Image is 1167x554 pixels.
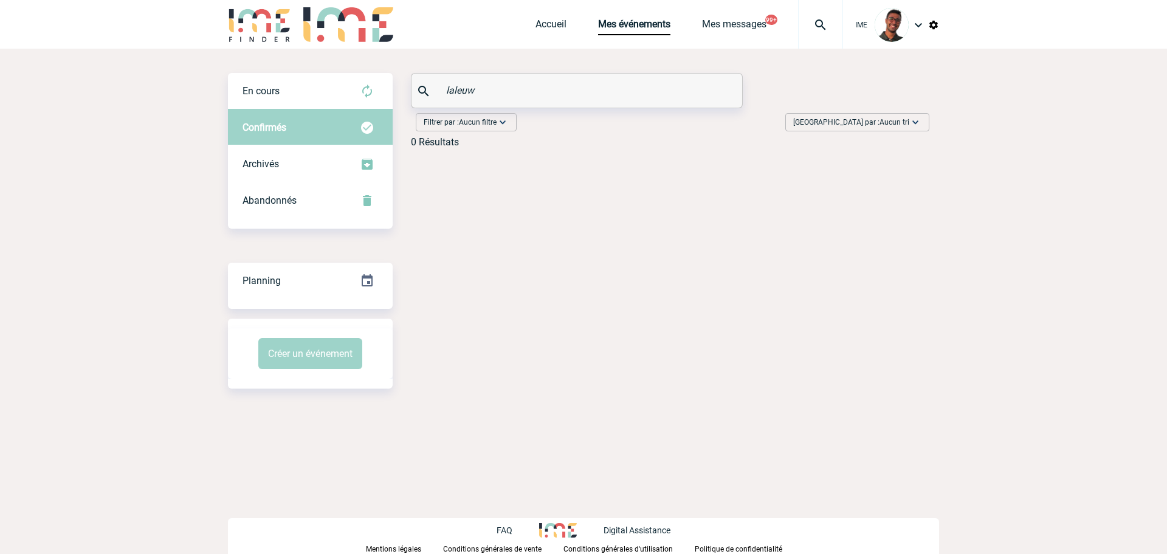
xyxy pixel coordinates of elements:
a: Mentions légales [366,542,443,554]
span: En cours [243,85,280,97]
a: Conditions générales d'utilisation [563,542,695,554]
span: Aucun filtre [459,118,497,126]
span: Aucun tri [880,118,909,126]
span: Filtrer par : [424,116,497,128]
a: FAQ [497,524,539,535]
div: Retrouvez ici tous vos évènements avant confirmation [228,73,393,109]
a: Conditions générales de vente [443,542,563,554]
div: Retrouvez ici tous les événements que vous avez décidé d'archiver [228,146,393,182]
img: baseline_expand_more_white_24dp-b.png [497,116,509,128]
img: baseline_expand_more_white_24dp-b.png [909,116,921,128]
span: Planning [243,275,281,286]
img: IME-Finder [228,7,291,42]
span: Confirmés [243,122,286,133]
p: Politique de confidentialité [695,545,782,553]
p: Mentions légales [366,545,421,553]
a: Politique de confidentialité [695,542,802,554]
a: Mes messages [702,18,766,35]
a: Planning [228,262,393,298]
p: Digital Assistance [604,525,670,535]
div: 0 Résultats [411,136,459,148]
button: 99+ [765,15,777,25]
a: Accueil [535,18,566,35]
img: 124970-0.jpg [875,8,909,42]
span: Abandonnés [243,195,297,206]
div: Retrouvez ici tous vos événements organisés par date et état d'avancement [228,263,393,299]
img: http://www.idealmeetingsevents.fr/ [539,523,577,538]
div: Retrouvez ici tous vos événements annulés [228,182,393,219]
span: Archivés [243,158,279,170]
span: IME [855,21,867,29]
button: Créer un événement [258,338,362,369]
a: Mes événements [598,18,670,35]
p: Conditions générales de vente [443,545,542,553]
p: Conditions générales d'utilisation [563,545,673,553]
span: [GEOGRAPHIC_DATA] par : [793,116,909,128]
input: Rechercher un événement par son nom [443,81,714,99]
p: FAQ [497,525,512,535]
